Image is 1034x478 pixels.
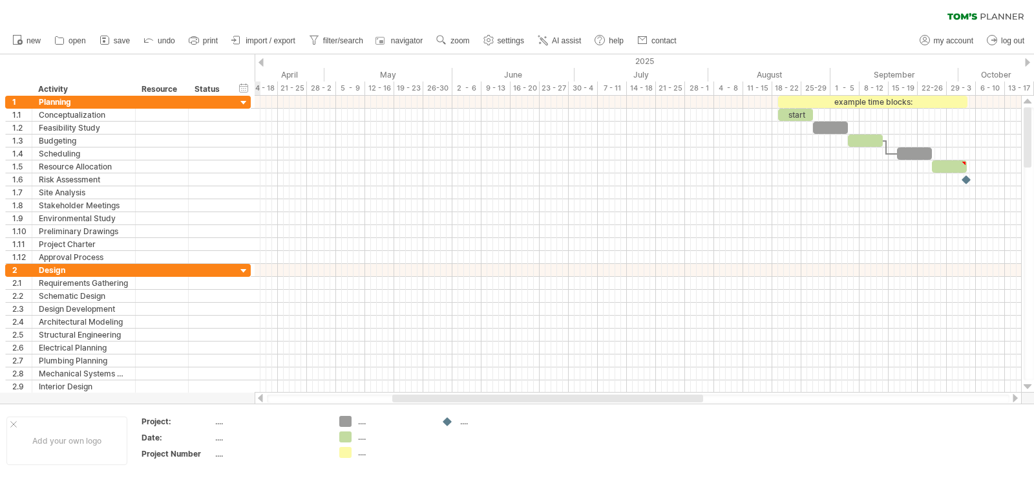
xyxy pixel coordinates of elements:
div: 1 - 5 [830,81,860,95]
div: 18 - 22 [772,81,801,95]
div: 2.3 [12,303,32,315]
a: zoom [433,32,473,49]
div: Scheduling [39,147,129,160]
div: Planning [39,96,129,108]
span: save [114,36,130,45]
div: 1.4 [12,147,32,160]
div: Architectural Modeling [39,316,129,328]
a: settings [480,32,528,49]
div: .... [215,432,324,443]
div: Design Development [39,303,129,315]
div: .... [215,416,324,427]
div: Approval Process [39,251,129,263]
div: 23 - 27 [540,81,569,95]
div: .... [215,448,324,459]
div: Project Charter [39,238,129,250]
div: 6 - 10 [976,81,1005,95]
div: .... [460,416,531,427]
span: AI assist [552,36,581,45]
span: help [609,36,624,45]
a: log out [984,32,1028,49]
span: navigator [391,36,423,45]
div: April 2025 [196,68,324,81]
a: my account [916,32,977,49]
a: filter/search [306,32,367,49]
div: Schematic Design [39,290,129,302]
div: Project: [142,416,213,427]
div: Electrical Planning [39,342,129,354]
div: 4 - 8 [714,81,743,95]
div: 2.2 [12,290,32,302]
div: 1.7 [12,186,32,199]
div: Conceptualization [39,109,129,121]
span: undo [158,36,175,45]
div: June 2025 [452,68,575,81]
div: Plumbing Planning [39,354,129,367]
a: help [591,32,628,49]
a: AI assist [534,32,585,49]
div: Interior Design [39,380,129,393]
div: 15 - 19 [889,81,918,95]
span: my account [934,36,973,45]
div: 25-29 [801,81,830,95]
a: contact [634,32,681,49]
div: 1.9 [12,212,32,224]
div: August 2025 [708,68,830,81]
div: May 2025 [324,68,452,81]
div: 1.2 [12,122,32,134]
span: open [69,36,86,45]
div: 1 [12,96,32,108]
span: contact [651,36,677,45]
div: .... [358,447,428,458]
div: July 2025 [575,68,708,81]
div: Preliminary Drawings [39,225,129,237]
div: example time blocks: [778,96,967,108]
div: .... [358,431,428,442]
div: 11 - 15 [743,81,772,95]
a: save [96,32,134,49]
div: September 2025 [830,68,958,81]
div: 12 - 16 [365,81,394,95]
span: log out [1001,36,1024,45]
div: 8 - 12 [860,81,889,95]
div: Budgeting [39,135,129,147]
a: navigator [374,32,427,49]
div: 21 - 25 [278,81,307,95]
div: 1.1 [12,109,32,121]
span: zoom [450,36,469,45]
div: 2.8 [12,367,32,380]
div: Status [195,83,223,96]
div: .... [358,416,428,427]
div: Activity [38,83,128,96]
div: Requirements Gathering [39,277,129,289]
div: 30 - 4 [569,81,598,95]
div: 5 - 9 [336,81,365,95]
div: 2.6 [12,342,32,354]
div: 2.1 [12,277,32,289]
div: 19 - 23 [394,81,423,95]
a: new [9,32,45,49]
div: 14 - 18 [627,81,656,95]
div: Project Number [142,448,213,459]
div: 29 - 3 [947,81,976,95]
div: 1.8 [12,199,32,212]
div: 1.10 [12,225,32,237]
div: Resource Allocation [39,160,129,173]
span: filter/search [323,36,363,45]
div: 2.7 [12,354,32,367]
div: 1.5 [12,160,32,173]
div: Structural Engineering [39,329,129,341]
div: 2.9 [12,380,32,393]
div: Risk Assessment [39,173,129,186]
div: Site Analysis [39,186,129,199]
a: print [185,32,222,49]
a: open [51,32,90,49]
div: Add your own logo [6,417,127,465]
a: undo [140,32,179,49]
div: 9 - 13 [481,81,511,95]
div: 1.3 [12,135,32,147]
div: Mechanical Systems Design [39,367,129,380]
div: 14 - 18 [249,81,278,95]
div: 13 - 17 [1005,81,1034,95]
a: import / export [228,32,299,49]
